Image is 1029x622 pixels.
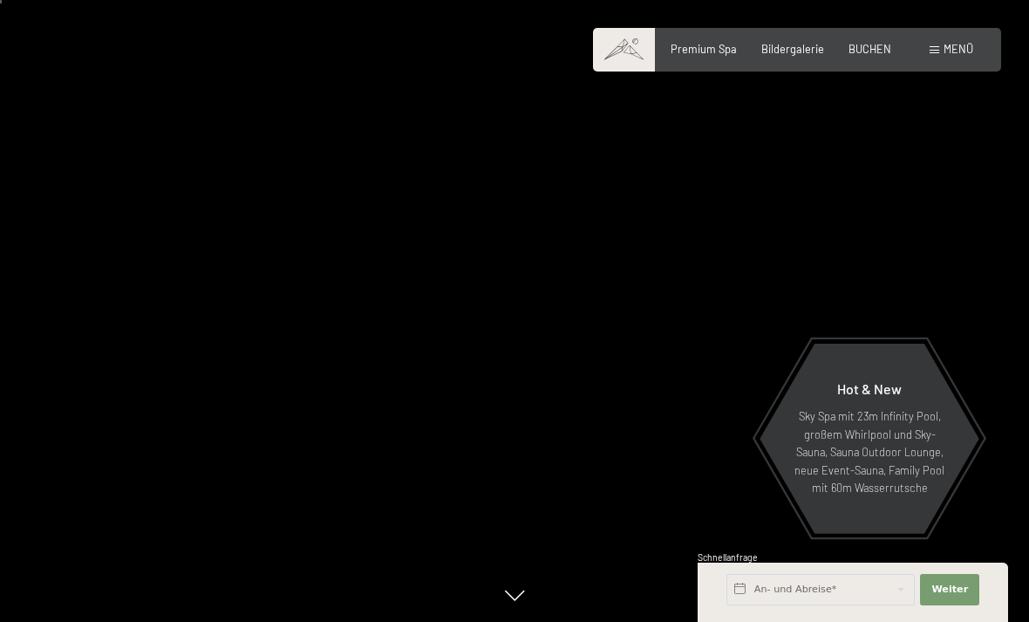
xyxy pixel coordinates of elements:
[761,42,824,56] a: Bildergalerie
[931,583,968,597] span: Weiter
[698,552,758,563] span: Schnellanfrage
[837,380,902,397] span: Hot & New
[671,42,737,56] a: Premium Spa
[920,574,979,605] button: Weiter
[759,343,980,535] a: Hot & New Sky Spa mit 23m Infinity Pool, großem Whirlpool und Sky-Sauna, Sauna Outdoor Lounge, ne...
[794,407,945,496] p: Sky Spa mit 23m Infinity Pool, großem Whirlpool und Sky-Sauna, Sauna Outdoor Lounge, neue Event-S...
[848,42,891,56] a: BUCHEN
[944,42,973,56] span: Menü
